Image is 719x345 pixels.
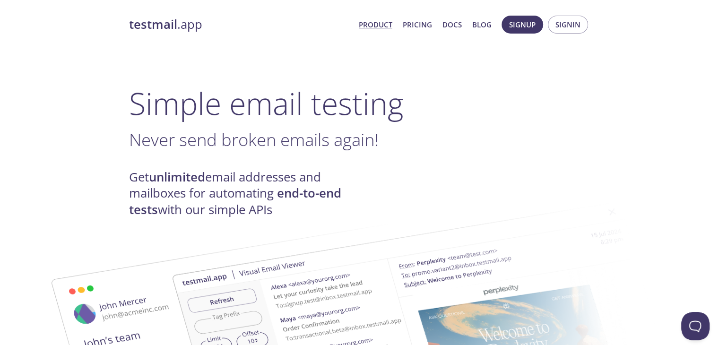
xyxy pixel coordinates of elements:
h4: Get email addresses and mailboxes for automating with our simple APIs [129,169,360,218]
span: Signin [555,18,580,31]
a: Pricing [403,18,432,31]
a: testmail.app [129,17,351,33]
span: Signup [509,18,536,31]
button: Signup [502,16,543,34]
a: Blog [472,18,492,31]
strong: testmail [129,16,177,33]
button: Signin [548,16,588,34]
iframe: Help Scout Beacon - Open [681,312,710,340]
h1: Simple email testing [129,85,590,121]
a: Docs [442,18,462,31]
strong: unlimited [149,169,205,185]
a: Product [359,18,392,31]
span: Never send broken emails again! [129,128,379,151]
strong: end-to-end tests [129,185,341,217]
